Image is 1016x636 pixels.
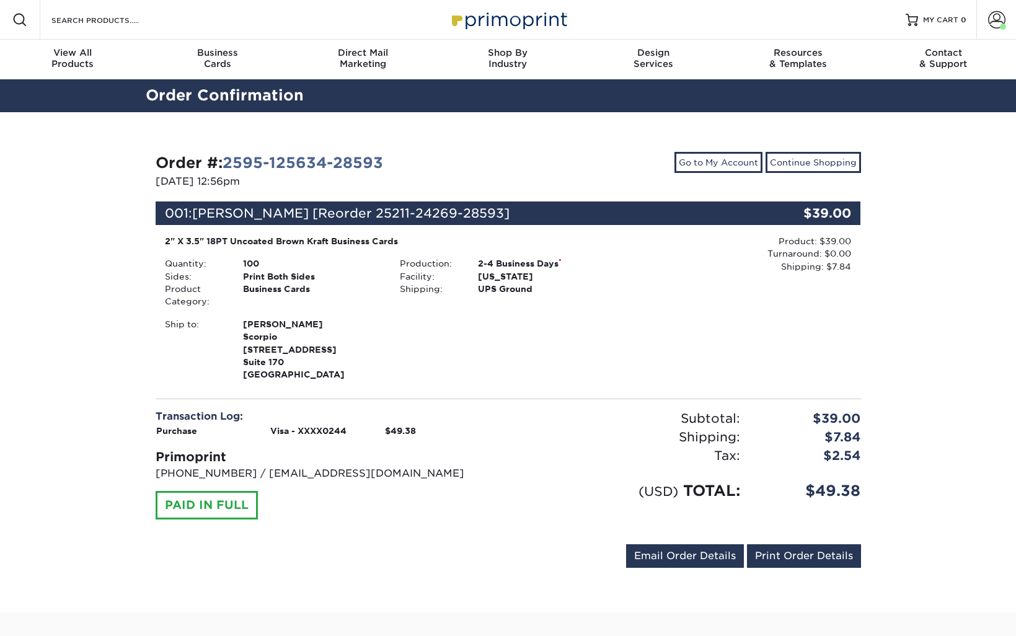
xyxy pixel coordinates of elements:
[743,201,861,225] div: $39.00
[156,466,499,481] p: [PHONE_NUMBER] / [EMAIL_ADDRESS][DOMAIN_NAME]
[391,283,469,295] div: Shipping:
[638,484,678,499] small: (USD)
[192,206,510,221] span: [PERSON_NAME] [Reorder 25211-24269-28593]
[156,426,197,436] strong: Purchase
[726,47,871,69] div: & Templates
[435,47,580,69] div: Industry
[747,544,861,568] a: Print Order Details
[156,491,258,519] div: PAID IN FULL
[581,47,726,58] span: Design
[290,40,435,79] a: Direct MailMarketing
[469,283,625,295] div: UPS Ground
[508,446,749,465] div: Tax:
[749,409,870,428] div: $39.00
[156,154,383,172] strong: Order #:
[145,40,290,79] a: BusinessCards
[391,257,469,270] div: Production:
[391,270,469,283] div: Facility:
[50,12,171,27] input: SEARCH PRODUCTS.....
[581,47,726,69] div: Services
[446,6,570,33] img: Primoprint
[749,446,870,465] div: $2.54
[626,544,744,568] a: Email Order Details
[165,235,617,247] div: 2" X 3.5" 18PT Uncoated Brown Kraft Business Cards
[136,84,880,107] h2: Order Confirmation
[156,409,499,424] div: Transaction Log:
[766,152,861,173] a: Continue Shopping
[726,40,871,79] a: Resources& Templates
[469,257,625,270] div: 2-4 Business Days
[625,235,851,273] div: Product: $39.00 Turnaround: $0.00 Shipping: $7.84
[270,426,347,436] strong: Visa - XXXX0244
[145,47,290,69] div: Cards
[435,40,580,79] a: Shop ByIndustry
[871,47,1016,58] span: Contact
[243,318,381,380] strong: [GEOGRAPHIC_DATA]
[234,283,391,308] div: Business Cards
[156,257,234,270] div: Quantity:
[871,40,1016,79] a: Contact& Support
[234,257,391,270] div: 100
[156,201,743,225] div: 001:
[223,154,383,172] a: 2595-125634-28593
[156,283,234,308] div: Product Category:
[923,15,958,25] span: MY CART
[156,270,234,283] div: Sides:
[290,47,435,69] div: Marketing
[234,270,391,283] div: Print Both Sides
[156,318,234,381] div: Ship to:
[674,152,762,173] a: Go to My Account
[749,428,870,446] div: $7.84
[243,330,381,343] span: Scorpio
[961,15,966,24] span: 0
[243,318,381,330] span: [PERSON_NAME]
[581,40,726,79] a: DesignServices
[508,409,749,428] div: Subtotal:
[385,426,416,436] strong: $49.38
[871,47,1016,69] div: & Support
[243,343,381,356] span: [STREET_ADDRESS]
[469,270,625,283] div: [US_STATE]
[749,480,870,502] div: $49.38
[508,428,749,446] div: Shipping:
[243,356,381,368] span: Suite 170
[156,174,499,189] p: [DATE] 12:56pm
[290,47,435,58] span: Direct Mail
[156,448,499,466] div: Primoprint
[683,482,740,500] span: TOTAL:
[435,47,580,58] span: Shop By
[726,47,871,58] span: Resources
[145,47,290,58] span: Business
